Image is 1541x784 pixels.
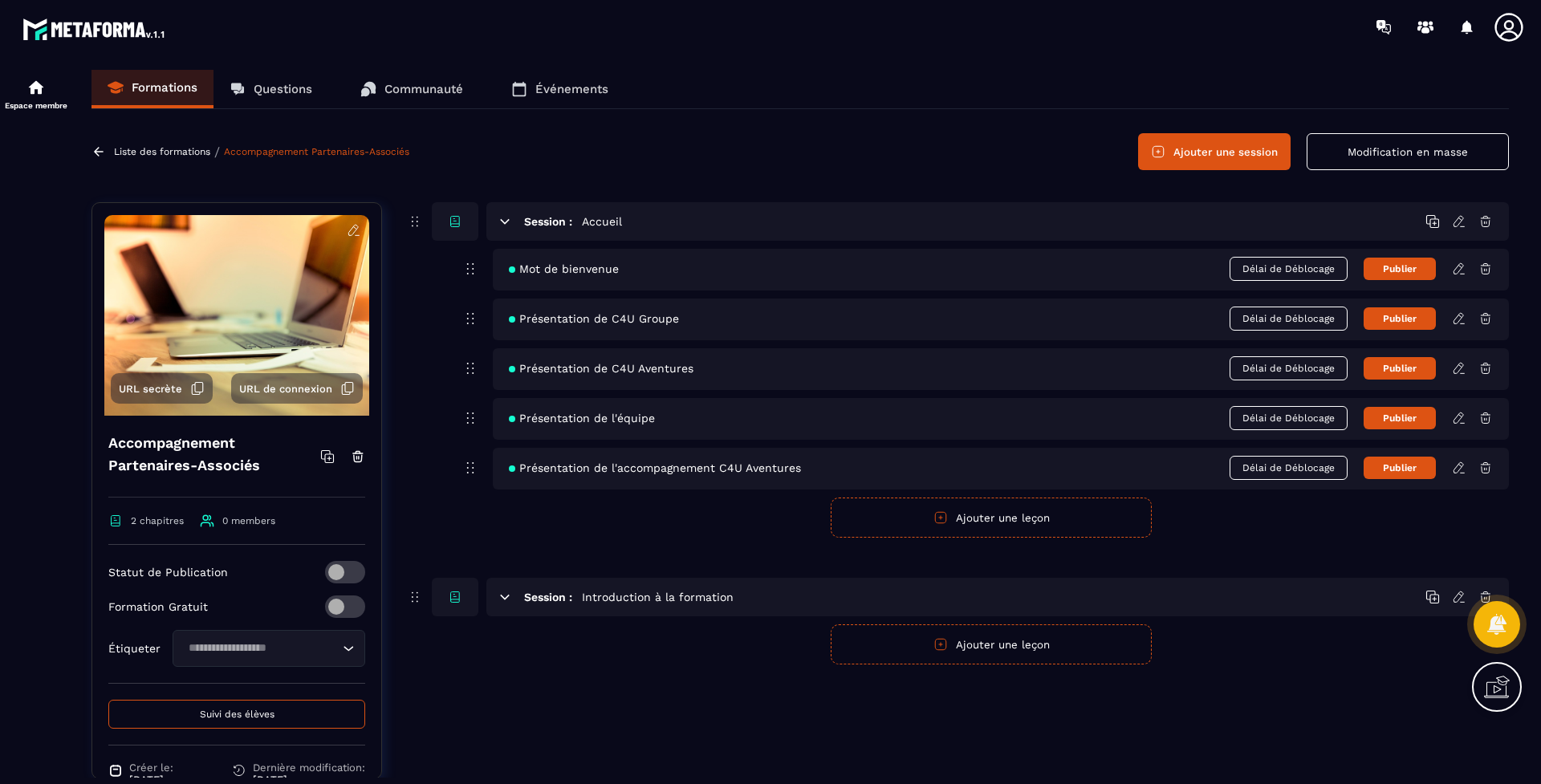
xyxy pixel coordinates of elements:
span: Délai de Déblocage [1230,456,1348,480]
div: Search for option [173,630,365,667]
button: Publier [1364,307,1436,330]
p: Étiqueter [108,642,161,655]
button: Modification en masse [1307,133,1509,170]
button: Ajouter une session [1138,133,1291,170]
span: Délai de Déblocage [1230,406,1348,430]
span: Présentation de C4U Aventures [509,362,693,375]
a: Accompagnement Partenaires-Associés [224,146,409,157]
span: URL de connexion [239,383,332,395]
a: Questions [213,70,328,108]
span: Délai de Déblocage [1230,257,1348,281]
a: Communauté [344,70,479,108]
button: Publier [1364,457,1436,479]
a: automationsautomationsEspace membre [4,66,68,122]
span: Délai de Déblocage [1230,356,1348,380]
input: Search for option [183,640,339,657]
h5: Accueil [582,213,622,230]
button: URL secrète [111,373,213,404]
span: Présentation de l'accompagnement C4U Aventures [509,461,801,474]
span: / [214,144,220,160]
p: Événements [535,82,608,96]
button: Suivi des élèves [108,700,365,729]
h6: Session : [524,215,572,228]
span: Suivi des élèves [200,709,274,720]
a: Formations [91,70,213,108]
button: Publier [1364,258,1436,280]
img: logo [22,14,167,43]
h4: Accompagnement Partenaires-Associés [108,432,320,477]
a: Événements [495,70,624,108]
button: URL de connexion [231,373,363,404]
p: Questions [254,82,312,96]
span: Mot de bienvenue [509,262,619,275]
img: automations [26,78,46,97]
span: Dernière modification: [253,762,365,774]
span: Présentation de l'équipe [509,412,655,424]
button: Ajouter une leçon [831,498,1152,538]
p: Communauté [384,82,463,96]
p: Espace membre [4,101,68,110]
h5: Introduction à la formation [582,589,734,605]
p: Statut de Publication [108,566,228,579]
span: Délai de Déblocage [1230,307,1348,331]
span: URL secrète [119,383,182,395]
h6: Session : [524,591,572,603]
img: background [104,215,369,416]
button: Ajouter une leçon [831,624,1152,664]
p: Formations [132,80,197,95]
a: Liste des formations [114,146,210,157]
p: Formation Gratuit [108,600,208,613]
span: Présentation de C4U Groupe [509,312,679,325]
span: Créer le: [129,762,173,774]
span: 2 chapitres [131,515,184,526]
button: Publier [1364,357,1436,380]
button: Publier [1364,407,1436,429]
span: 0 members [222,515,275,526]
